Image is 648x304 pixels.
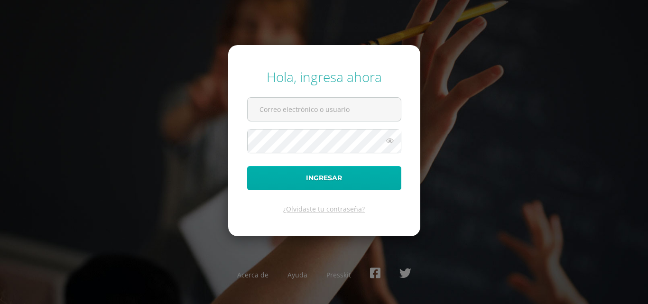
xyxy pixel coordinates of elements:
[247,166,401,190] button: Ingresar
[283,204,365,213] a: ¿Olvidaste tu contraseña?
[326,270,351,279] a: Presskit
[237,270,268,279] a: Acerca de
[248,98,401,121] input: Correo electrónico o usuario
[287,270,307,279] a: Ayuda
[247,68,401,86] div: Hola, ingresa ahora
